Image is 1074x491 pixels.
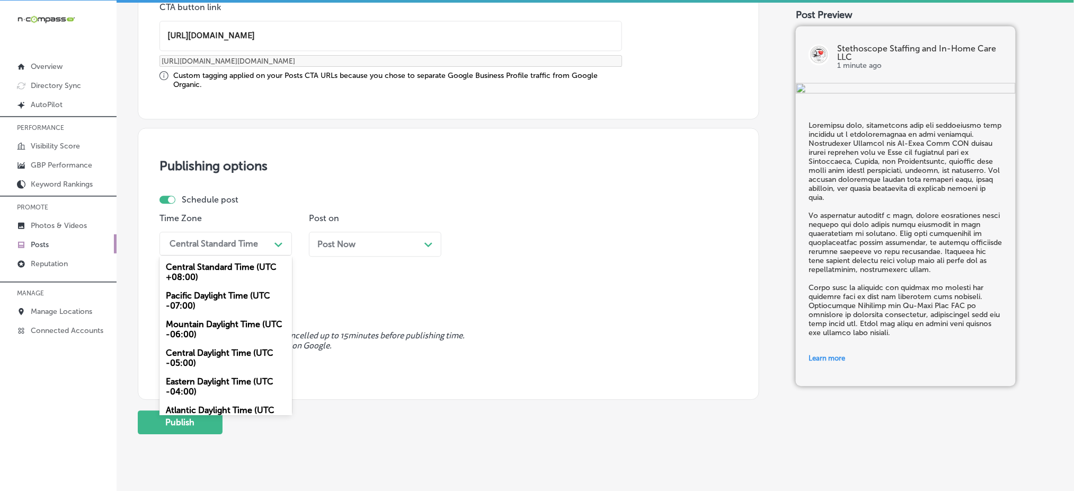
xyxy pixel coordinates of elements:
p: Photos & Videos [31,221,87,230]
p: Post on [309,213,441,223]
p: Overview [31,62,63,71]
div: Central Standard Time (UTC +08:00) [159,258,292,286]
div: Eastern Daylight Time (UTC -04:00) [159,372,292,401]
p: Stethoscope Staffing and In-Home Care LLC [838,45,1003,62]
div: Central Standard Time [170,239,258,249]
h5: Loremipsu dolo, sitametcons adip eli seddoeiusmo temp incididu ut l etdoloremagnaa en admi veniam... [809,121,1003,337]
a: Learn more [809,347,1003,369]
img: logo [809,44,830,65]
p: Manage Locations [31,307,92,316]
div: Atlantic Daylight Time (UTC -03:00) [159,401,292,429]
div: Custom tagging applied on your Posts CTA URLs because you chose to separate Google Business Profi... [173,71,622,89]
label: Schedule post [182,195,238,205]
div: Mountain Daylight Time (UTC -06:00) [159,315,292,344]
p: Reputation [31,259,68,268]
p: Connected Accounts [31,326,103,335]
p: AutoPilot [31,100,63,109]
p: Visibility Score [31,142,80,151]
p: Time Zone [159,213,292,223]
img: 660ab0bf-5cc7-4cb8-ba1c-48b5ae0f18e60NCTV_CLogo_TV_Black_-500x88.png [17,14,75,24]
p: GBP Performance [31,161,92,170]
p: Directory Sync [31,81,81,90]
img: b7a3b576-1110-4fc5-a013-f4c9fbe3cb8e [796,83,1016,95]
p: 1 minute ago [838,62,1003,70]
h3: Publishing options [159,158,738,173]
p: CTA button link [159,2,622,12]
span: Post Now [317,239,356,249]
span: Scheduled posts can be edited or cancelled up to 15 minutes before publishing time. Videos cannot... [159,331,738,351]
button: Publish [138,410,223,434]
div: Central Daylight Time (UTC -05:00) [159,344,292,372]
div: Post Preview [796,9,1053,21]
span: Learn more [809,354,845,362]
p: Keyword Rankings [31,180,93,189]
p: Posts [31,240,49,249]
div: Pacific Daylight Time (UTC -07:00) [159,286,292,315]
